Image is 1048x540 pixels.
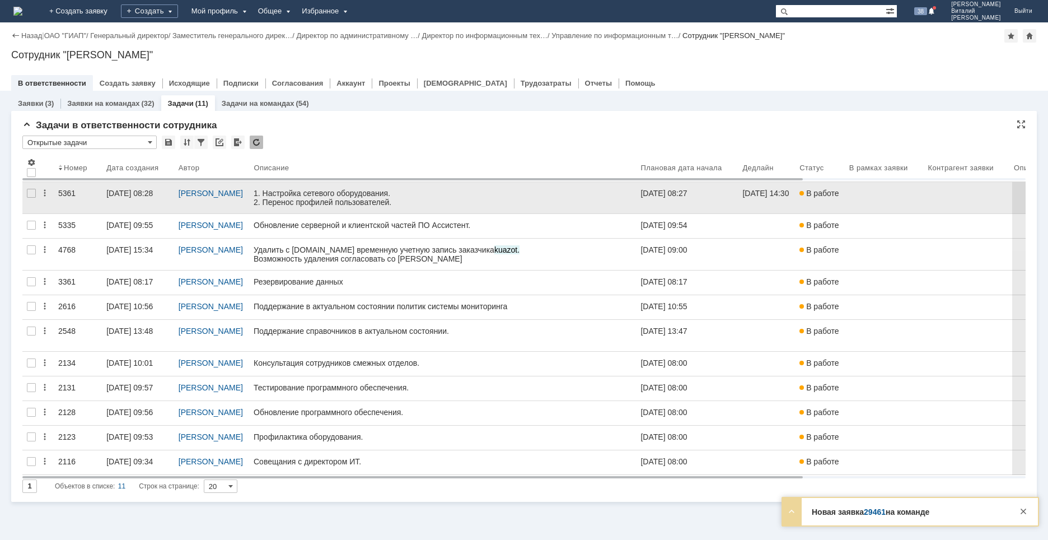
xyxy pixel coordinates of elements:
[422,31,552,40] div: /
[106,189,153,198] div: [DATE] 08:28
[799,383,839,392] span: В работе
[102,295,174,319] a: [DATE] 10:56
[58,245,97,254] div: 4768
[636,376,738,401] a: [DATE] 08:00
[118,480,125,493] div: 11
[742,164,773,172] div: Дедлайн
[106,302,153,311] div: [DATE] 10:56
[100,79,156,87] a: Создать заявку
[1023,29,1036,43] div: Сделать домашней страницей
[179,457,243,466] a: [PERSON_NAME]
[18,99,43,108] a: Заявки
[636,426,738,450] a: [DATE] 08:00
[180,136,194,149] div: Сортировка...
[640,432,687,441] div: [DATE] 08:00
[40,302,49,311] div: Действия
[585,79,612,87] a: Отчеты
[1004,29,1018,43] div: Добавить в избранное
[213,136,226,149] div: Скопировать ссылку на список
[640,383,687,392] div: [DATE] 08:00
[11,49,1037,60] div: Сотрудник "[PERSON_NAME]"
[40,189,49,198] div: Действия
[799,277,839,286] span: В работе
[799,189,839,198] span: В работе
[54,450,102,474] a: 2116
[179,245,243,254] a: [PERSON_NAME]
[795,376,845,401] a: В работе
[40,221,49,230] div: Действия
[58,359,97,367] div: 2134
[58,302,97,311] div: 2616
[172,31,292,40] a: Заместитель генерального дирек…
[795,450,845,474] a: В работе
[179,277,243,286] a: [PERSON_NAME]
[58,221,97,230] div: 5335
[424,79,507,87] a: [DEMOGRAPHIC_DATA]
[799,327,839,336] span: В работе
[44,31,91,40] div: /
[179,408,243,417] a: [PERSON_NAME]
[845,153,924,182] th: В рамках заявки
[54,153,102,182] th: Номер
[172,31,296,40] div: /
[742,189,789,198] div: [DATE] 14:30
[179,432,243,441] a: [PERSON_NAME]
[179,164,200,172] div: Автор
[106,245,153,254] div: [DATE] 15:34
[40,327,49,336] div: Действия
[636,271,738,295] a: [DATE] 08:17
[54,182,102,213] a: 5361
[179,383,243,392] a: [PERSON_NAME]
[636,182,738,213] a: [DATE] 08:27
[785,505,798,518] div: Развернуть
[928,164,994,172] div: Контрагент заявки
[54,295,102,319] a: 2616
[168,99,194,108] a: Задачи
[58,432,97,441] div: 2123
[102,320,174,351] a: [DATE] 13:48
[40,383,49,392] div: Действия
[106,359,153,367] div: [DATE] 10:01
[102,153,174,182] th: Дата создания
[45,99,54,108] div: (3)
[54,239,102,270] a: 4768
[58,408,97,417] div: 2128
[13,7,22,16] img: logo
[799,164,824,172] div: Статус
[194,136,208,149] div: Фильтрация...
[27,158,36,167] span: Настройки
[640,327,687,336] div: [DATE] 13:47
[1017,505,1030,518] div: Закрыть
[54,320,102,351] a: 2548
[636,320,738,351] a: [DATE] 13:47
[795,239,845,270] a: В работе
[106,164,158,172] div: Дата создания
[951,1,1001,8] span: [PERSON_NAME]
[102,352,174,376] a: [DATE] 10:01
[812,508,929,516] strong: Новая заявка на команде
[799,359,839,367] span: В работе
[179,327,243,336] a: [PERSON_NAME]
[58,277,97,286] div: 3361
[54,271,102,295] a: 3361
[231,136,245,149] div: Экспорт списка
[795,182,845,213] a: В работе
[849,164,908,172] div: В рамках заявки
[799,457,839,466] span: В работе
[58,457,97,466] div: 2116
[106,277,153,286] div: [DATE] 08:17
[795,214,845,238] a: В работе
[106,383,153,392] div: [DATE] 09:57
[636,352,738,376] a: [DATE] 08:00
[378,79,410,87] a: Проекты
[636,295,738,319] a: [DATE] 10:55
[682,31,785,40] div: Сотрудник "[PERSON_NAME]"
[551,31,682,40] div: /
[44,31,86,40] a: ОАО "ГИАП"
[636,214,738,238] a: [DATE] 09:54
[640,164,722,172] div: Плановая дата начала
[864,508,886,516] a: 29461
[58,327,97,336] div: 2548
[795,295,845,319] a: В работе
[640,245,687,254] div: [DATE] 09:00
